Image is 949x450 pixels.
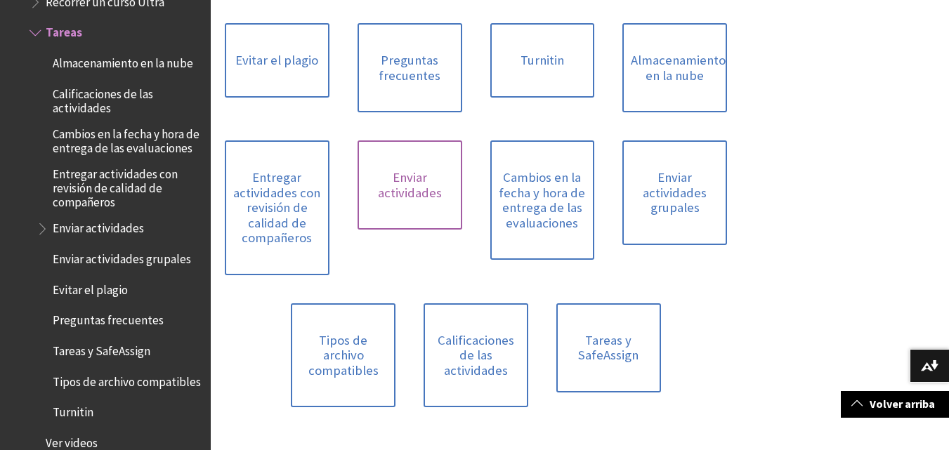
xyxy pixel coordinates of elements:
span: Entregar actividades con revisión de calidad de compañeros [53,162,201,209]
a: Entregar actividades con revisión de calidad de compañeros [225,140,329,275]
a: Almacenamiento en la nube [622,23,727,112]
a: Turnitin [490,23,595,98]
span: Preguntas frecuentes [53,309,164,328]
a: Calificaciones de las actividades [424,303,528,408]
span: Turnitin [53,401,93,420]
a: Volver arriba [841,391,949,417]
a: Cambios en la fecha y hora de entrega de las evaluaciones [490,140,595,260]
a: Enviar actividades [358,140,462,230]
a: Evitar el plagio [225,23,329,98]
a: Tareas y SafeAssign [556,303,661,392]
span: Evitar el plagio [53,278,128,297]
a: Preguntas frecuentes [358,23,462,112]
span: Tareas y SafeAssign [53,339,150,358]
span: Tipos de archivo compatibles [53,370,201,389]
span: Cambios en la fecha y hora de entrega de las evaluaciones [53,122,201,155]
span: Almacenamiento en la nube [53,51,193,70]
span: Enviar actividades grupales [53,247,191,266]
span: Tareas [46,21,82,40]
a: Enviar actividades grupales [622,140,727,245]
span: Ver videos [46,431,98,450]
span: Calificaciones de las actividades [53,82,201,115]
a: Tipos de archivo compatibles [291,303,395,408]
span: Enviar actividades [53,217,144,236]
